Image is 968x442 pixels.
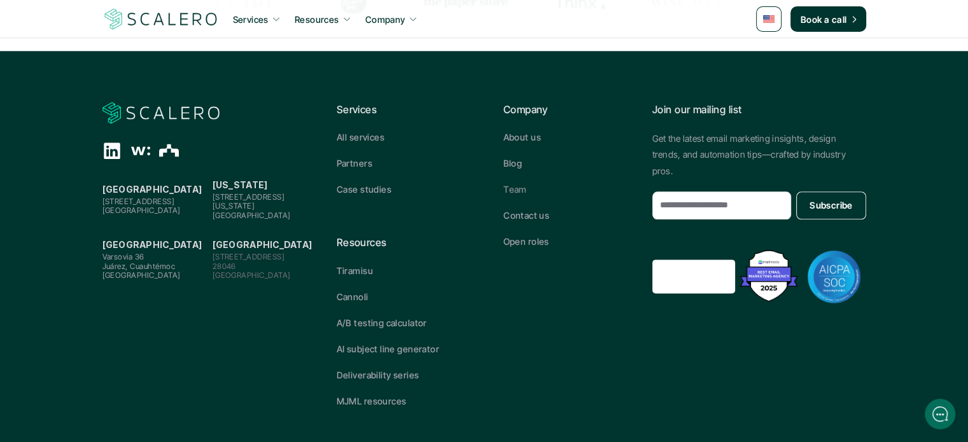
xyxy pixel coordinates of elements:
[213,192,285,202] span: [STREET_ADDRESS]
[102,261,176,271] span: Juárez, Cuauhtémoc
[19,62,235,82] h1: Hi! Welcome to [GEOGRAPHIC_DATA].
[337,156,465,170] a: Partners
[337,264,465,277] a: Tiramisu
[337,183,391,196] p: Case studies
[19,85,235,146] h2: Let us know if we can help with lifecycle marketing.
[337,342,440,356] p: AI subject line generator
[102,270,181,280] span: [GEOGRAPHIC_DATA]
[925,399,955,429] iframe: gist-messenger-bubble-iframe
[503,156,632,170] a: Blog
[337,394,465,408] a: MJML resources
[102,184,202,195] strong: [GEOGRAPHIC_DATA]
[102,141,122,160] div: Linkedin
[503,102,632,118] p: Company
[102,7,220,31] img: Scalero company logo
[337,183,465,196] a: Case studies
[233,13,269,26] p: Services
[337,368,465,382] a: Deliverability series
[503,183,632,196] a: Team
[337,235,465,251] p: Resources
[503,235,549,248] p: Open roles
[82,176,153,186] span: New conversation
[503,130,632,144] a: About us
[106,360,161,368] span: We run on Gist
[337,130,384,144] p: All services
[337,130,465,144] a: All services
[337,368,419,382] p: Deliverability series
[213,201,291,219] span: [US_STATE][GEOGRAPHIC_DATA]
[337,290,368,303] p: Cannoli
[160,141,179,160] div: The Org
[337,264,373,277] p: Tiramisu
[213,179,268,190] strong: [US_STATE]
[503,183,527,196] p: Team
[796,191,866,219] button: Subscribe
[737,247,801,305] img: Best Email Marketing Agency 2025 - Recognized by Mailmodo
[337,156,372,170] p: Partners
[808,250,861,303] img: AICPA SOC badge
[102,197,175,206] span: [STREET_ADDRESS]
[131,141,150,160] div: Wellfound
[652,130,866,179] p: Get the latest email marketing insights, design trends, and automation tips—crafted by industry p...
[503,235,632,248] a: Open roles
[20,169,235,194] button: New conversation
[652,102,866,118] p: Join our mailing list
[102,102,220,125] a: Scalero company logo for dark backgrounds
[503,156,523,170] p: Blog
[810,198,853,212] p: Subscribe
[337,316,465,329] a: A/B testing calculator
[801,13,847,26] p: Book a call
[503,209,549,222] p: Contact us
[295,13,339,26] p: Resources
[503,209,632,222] a: Contact us
[337,342,465,356] a: AI subject line generator
[213,252,316,280] p: [STREET_ADDRESS] 28046 [GEOGRAPHIC_DATA]
[213,239,312,250] strong: [GEOGRAPHIC_DATA]
[365,13,405,26] p: Company
[503,130,541,144] p: About us
[337,316,427,329] p: A/B testing calculator
[102,205,181,215] span: [GEOGRAPHIC_DATA]
[790,6,866,32] a: Book a call
[337,290,465,303] a: Cannoli
[102,252,144,261] span: Varsovia 36
[102,239,202,250] strong: [GEOGRAPHIC_DATA]
[102,101,220,125] img: Scalero company logo for dark backgrounds
[102,8,220,31] a: Scalero company logo
[337,102,465,118] p: Services
[337,394,407,408] p: MJML resources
